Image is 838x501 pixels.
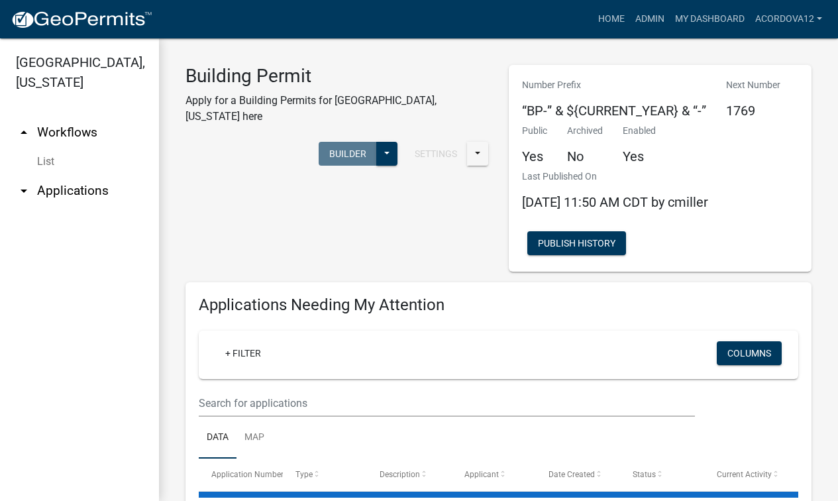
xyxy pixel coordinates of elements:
h5: Yes [522,148,547,164]
a: Map [236,417,272,459]
button: Settings [404,142,468,166]
datatable-header-cell: Date Created [536,459,620,490]
h5: No [567,148,603,164]
button: Builder [319,142,377,166]
span: Description [380,470,420,479]
h3: Building Permit [185,65,489,87]
p: Public [522,124,547,138]
datatable-header-cell: Applicant [451,459,535,490]
a: Data [199,417,236,459]
p: Number Prefix [522,78,706,92]
p: Enabled [623,124,656,138]
a: ACORDOVA12 [750,7,827,32]
span: Status [633,470,656,479]
p: Archived [567,124,603,138]
a: Admin [630,7,670,32]
h5: “BP-” & ${CURRENT_YEAR} & “-” [522,103,706,119]
a: My Dashboard [670,7,750,32]
datatable-header-cell: Application Number [199,459,283,490]
span: Application Number [211,470,284,479]
span: [DATE] 11:50 AM CDT by cmiller [522,194,708,210]
wm-modal-confirm: Workflow Publish History [527,239,626,250]
i: arrow_drop_down [16,183,32,199]
i: arrow_drop_up [16,125,32,140]
datatable-header-cell: Description [367,459,451,490]
p: Next Number [726,78,780,92]
h5: 1769 [726,103,780,119]
p: Last Published On [522,170,708,184]
datatable-header-cell: Type [283,459,367,490]
button: Columns [717,341,782,365]
p: Apply for a Building Permits for [GEOGRAPHIC_DATA], [US_STATE] here [185,93,489,125]
a: + Filter [215,341,272,365]
h4: Applications Needing My Attention [199,296,798,315]
span: Applicant [464,470,499,479]
span: Type [295,470,313,479]
span: Current Activity [717,470,772,479]
button: Publish History [527,231,626,255]
h5: Yes [623,148,656,164]
input: Search for applications [199,390,695,417]
datatable-header-cell: Current Activity [704,459,788,490]
datatable-header-cell: Status [620,459,704,490]
span: Date Created [549,470,595,479]
a: Home [593,7,630,32]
